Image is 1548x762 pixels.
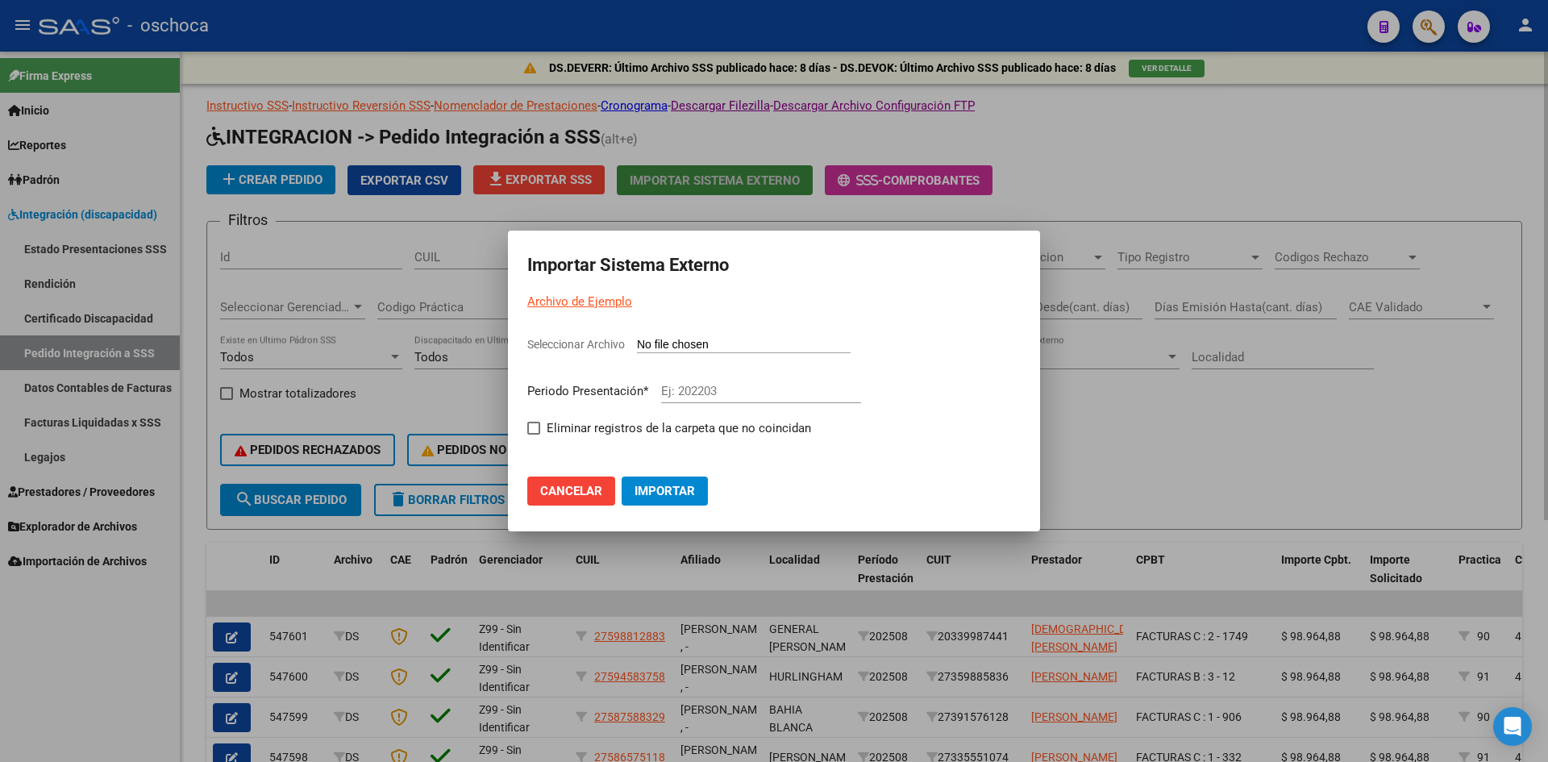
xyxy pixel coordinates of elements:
button: Importar [622,477,708,506]
span: Eliminar registros de la carpeta que no coincidan [547,418,811,438]
button: Cancelar [527,477,615,506]
span: Importar [635,484,695,498]
span: Seleccionar Archivo [527,338,625,351]
a: Archivo de Ejemplo [527,294,632,309]
span: Periodo Presentación [527,384,648,398]
h2: Importar Sistema Externo [527,250,1021,281]
span: Cancelar [540,484,602,498]
div: Open Intercom Messenger [1493,707,1532,746]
